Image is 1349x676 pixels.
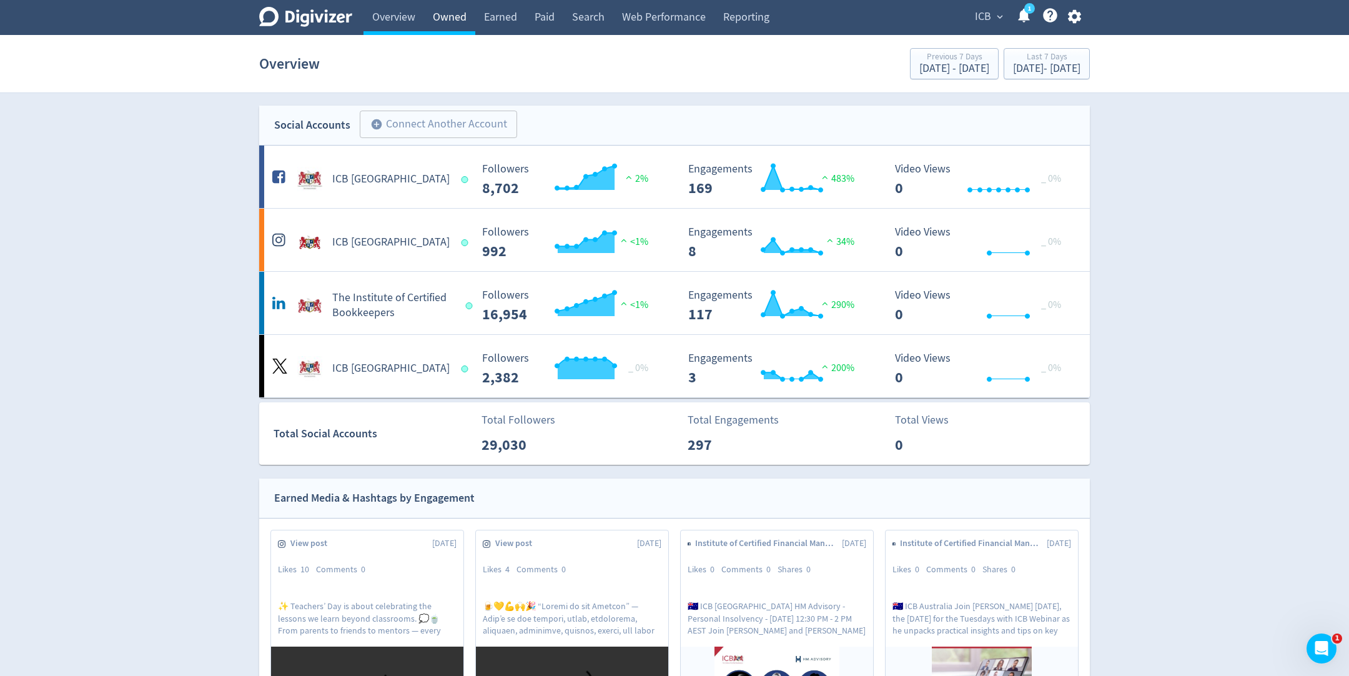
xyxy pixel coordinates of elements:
span: Data last synced: 3 Sep 2025, 8:02pm (AEST) [462,365,472,372]
span: 4 [505,564,510,575]
button: Previous 7 Days[DATE] - [DATE] [910,48,999,79]
p: 🇦🇺 ICB Australia Join [PERSON_NAME] [DATE], the [DATE] for the Tuesdays with ICB Webinar as he un... [892,600,1071,635]
img: positive-performance.svg [819,362,831,371]
svg: Engagements 169 [682,163,869,196]
button: Last 7 Days[DATE]- [DATE] [1004,48,1090,79]
div: Comments [516,564,573,576]
p: 29,030 [482,434,553,456]
p: ✨ Teachers’ Day is about celebrating the lessons we learn beyond classrooms. 💭🍵 From parents to f... [278,600,457,635]
span: _ 0% [1041,299,1061,311]
p: Total Followers [482,412,555,429]
a: 1 [1024,3,1035,14]
img: The Institute of Certified Bookkeepers undefined [297,293,322,318]
span: [DATE] [637,537,661,550]
h1: Overview [259,44,320,84]
img: positive-performance.svg [618,299,630,308]
span: Institute of Certified Financial Managers [GEOGRAPHIC_DATA] [GEOGRAPHIC_DATA] ICFM & ICB [900,537,1047,550]
span: 10 [300,564,309,575]
img: ICB Australia undefined [297,167,322,192]
svg: Video Views 0 [889,226,1076,259]
span: _ 0% [628,362,648,374]
h5: The Institute of Certified Bookkeepers [332,291,454,321]
button: ICB [971,7,1006,27]
span: Data last synced: 3 Sep 2025, 8:02pm (AEST) [462,239,472,246]
span: 290% [819,299,854,311]
text: 1 [1028,4,1031,13]
p: 0 [895,434,967,456]
h5: ICB [GEOGRAPHIC_DATA] [332,172,450,187]
span: [DATE] [842,537,866,550]
span: 2% [623,172,648,185]
svg: Video Views 0 [889,289,1076,322]
div: Previous 7 Days [919,52,989,63]
span: _ 0% [1041,172,1061,185]
div: Comments [721,564,778,576]
div: Comments [316,564,372,576]
div: Comments [926,564,982,576]
img: positive-performance.svg [824,236,836,245]
p: Total Views [895,412,967,429]
h5: ICB [GEOGRAPHIC_DATA] [332,235,450,250]
span: _ 0% [1041,236,1061,248]
span: Data last synced: 3 Sep 2025, 8:02pm (AEST) [462,176,472,183]
svg: Engagements 117 [682,289,869,322]
img: positive-performance.svg [618,236,630,245]
span: 200% [819,362,854,374]
span: 0 [766,564,771,575]
div: Shares [982,564,1022,576]
span: Institute of Certified Financial Managers [GEOGRAPHIC_DATA] [GEOGRAPHIC_DATA] ICFM & ICB [695,537,842,550]
span: ICB [975,7,991,27]
svg: Followers 8,702 [476,163,663,196]
svg: Video Views 0 [889,163,1076,196]
span: 0 [971,564,976,575]
div: Shares [778,564,818,576]
h5: ICB [GEOGRAPHIC_DATA] [332,361,450,376]
div: Total Social Accounts [274,425,473,443]
div: Likes [278,564,316,576]
svg: Followers 2,382 [476,352,663,385]
span: 1 [1332,634,1342,644]
span: 0 [361,564,365,575]
svg: Followers 16,954 [476,289,663,322]
svg: Video Views 0 [889,352,1076,385]
span: <1% [618,299,648,311]
iframe: Intercom live chat [1307,634,1337,664]
span: 0 [1011,564,1015,575]
div: Likes [688,564,721,576]
span: [DATE] [1047,537,1071,550]
img: ICB Australia undefined [297,230,322,255]
div: [DATE] - [DATE] [1013,63,1080,74]
div: Last 7 Days [1013,52,1080,63]
span: 0 [806,564,811,575]
div: Likes [892,564,926,576]
span: 0 [561,564,566,575]
svg: Engagements 3 [682,352,869,385]
span: View post [495,537,539,550]
span: expand_more [994,11,1006,22]
span: _ 0% [1041,362,1061,374]
div: Earned Media & Hashtags by Engagement [274,489,475,507]
a: ICB Australia undefinedICB [GEOGRAPHIC_DATA] Followers 2,382 Followers 2,382 _ 0% Engagements 3 E... [259,335,1090,397]
span: 0 [915,564,919,575]
div: Likes [483,564,516,576]
span: View post [290,537,334,550]
button: Connect Another Account [360,111,517,138]
a: The Institute of Certified Bookkeepers undefinedThe Institute of Certified Bookkeepers Followers ... [259,272,1090,334]
img: positive-performance.svg [623,172,635,182]
div: [DATE] - [DATE] [919,63,989,74]
img: positive-performance.svg [819,299,831,308]
a: ICB Australia undefinedICB [GEOGRAPHIC_DATA] Followers 992 Followers 992 <1% Engagements 8 Engage... [259,209,1090,271]
svg: Followers 992 [476,226,663,259]
span: 483% [819,172,854,185]
p: Total Engagements [688,412,779,429]
img: positive-performance.svg [819,172,831,182]
a: ICB Australia undefinedICB [GEOGRAPHIC_DATA] Followers 8,702 Followers 8,702 2% Engagements 169 E... [259,146,1090,208]
div: Social Accounts [274,116,350,134]
span: add_circle [370,118,383,131]
span: Data last synced: 4 Sep 2025, 2:02am (AEST) [465,302,476,309]
img: ICB Australia undefined [297,356,322,381]
p: 297 [688,434,759,456]
span: 34% [824,236,854,248]
p: 🍺💛💪🙌🎉 “Loremi do sit Ametcon” — Adip’e se doe tempori, utlab, etdolorema, aliquaen, adminimve, qu... [483,600,661,635]
span: <1% [618,236,648,248]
